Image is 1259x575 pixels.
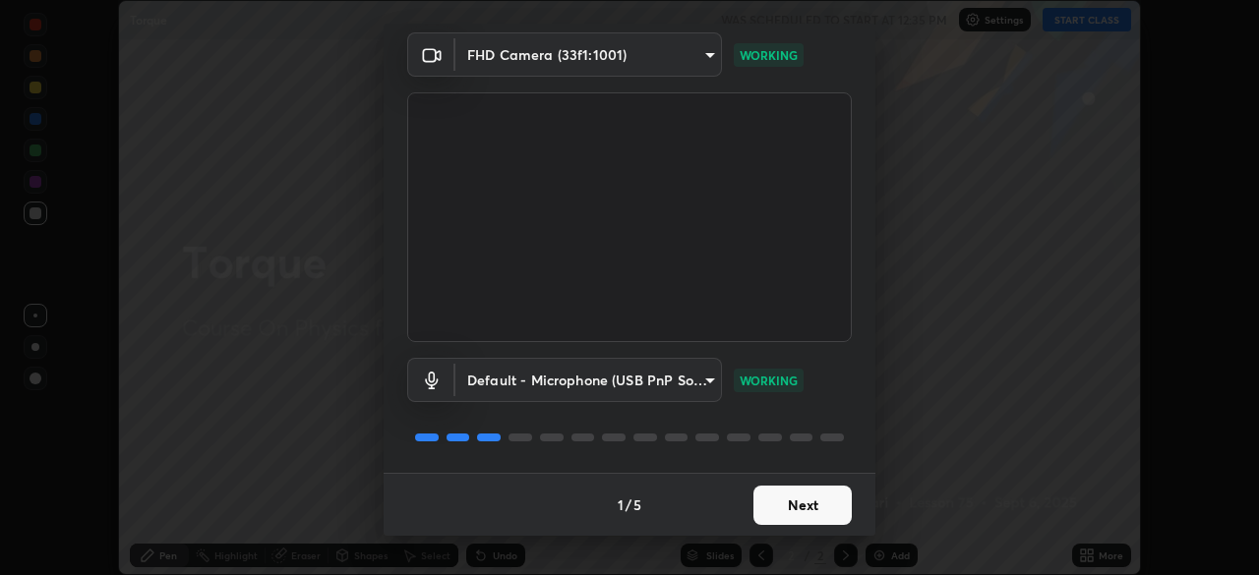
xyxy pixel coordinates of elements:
div: FHD Camera (33f1:1001) [455,358,722,402]
h4: 1 [618,494,624,515]
h4: / [626,494,631,515]
button: Next [753,486,852,525]
p: WORKING [740,46,798,64]
h4: 5 [633,494,641,515]
div: FHD Camera (33f1:1001) [455,32,722,77]
p: WORKING [740,372,798,389]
